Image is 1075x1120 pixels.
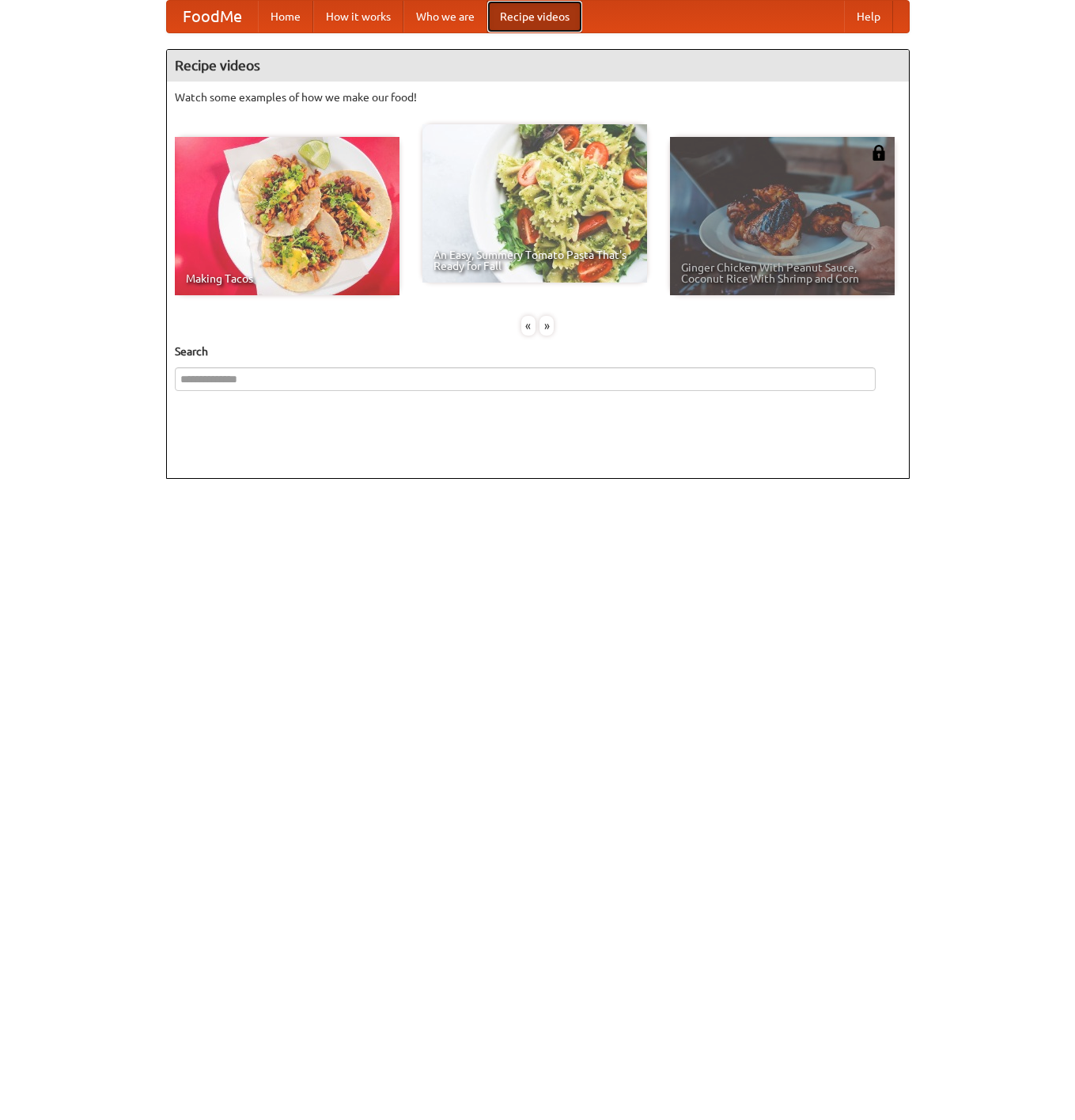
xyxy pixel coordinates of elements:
a: Recipe videos [487,1,582,32]
span: An Easy, Summery Tomato Pasta That's Ready for Fall [433,249,636,271]
span: Making Tacos [186,273,388,284]
div: » [539,316,554,336]
h4: Recipe videos [167,50,909,82]
a: FoodMe [167,1,258,32]
a: Making Tacos [175,137,399,295]
img: 483408.png [871,145,887,161]
h5: Search [175,344,901,359]
a: Home [258,1,313,32]
a: How it works [313,1,403,32]
div: « [521,316,536,336]
a: Help [844,1,893,32]
a: Who we are [403,1,487,32]
a: An Easy, Summery Tomato Pasta That's Ready for Fall [422,124,647,283]
p: Watch some examples of how we make our food! [175,89,901,105]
